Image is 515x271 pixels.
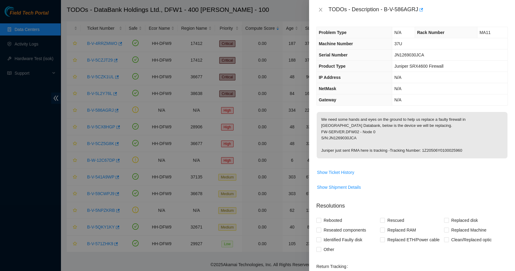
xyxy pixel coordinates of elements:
span: Gateway [319,97,336,102]
span: Other [321,245,337,254]
span: Product Type [319,64,345,69]
span: Juniper SRX4600 Firewall [394,64,443,69]
span: Rack Number [417,30,444,35]
span: Reseated components [321,225,369,235]
button: Show Ticket History [317,168,355,177]
span: N/A [394,30,401,35]
span: Replaced Machine [449,225,489,235]
span: Rebooted [321,215,345,225]
span: Replaced RAM [385,225,418,235]
p: We need some hands and eyes on the ground to help us replace a faulty firewall in [GEOGRAPHIC_DAT... [317,112,507,158]
span: Show Ticket History [317,169,354,176]
button: Close [316,7,325,13]
p: Resolutions [316,197,508,210]
span: N/A [394,86,401,91]
span: NetMask [319,86,336,91]
span: close [318,7,323,12]
span: JN1269030JCA [394,53,424,57]
span: 37U [394,41,402,46]
span: Problem Type [319,30,347,35]
span: Replaced ETH/Power cable [385,235,442,245]
span: Show Shipment Details [317,184,361,191]
span: N/A [394,97,401,102]
div: TODOs - Description - B-V-586AGRJ [328,5,508,15]
span: Replaced disk [449,215,480,225]
span: Serial Number [319,53,348,57]
span: Clean/Replaced optic [449,235,494,245]
button: Show Shipment Details [317,182,361,192]
span: IP Address [319,75,341,80]
span: MA11 [480,30,491,35]
span: Identified Faulty disk [321,235,365,245]
span: Machine Number [319,41,353,46]
span: Rescued [385,215,406,225]
span: N/A [394,75,401,80]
